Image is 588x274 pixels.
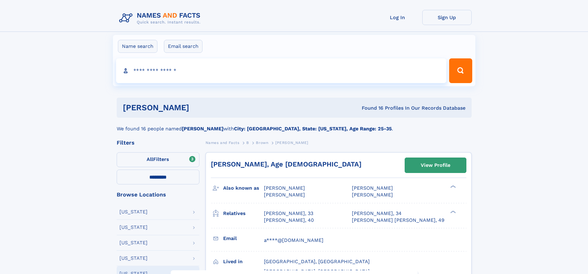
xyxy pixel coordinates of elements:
div: [US_STATE] [119,225,148,230]
a: Names and Facts [206,139,240,146]
b: City: [GEOGRAPHIC_DATA], State: [US_STATE], Age Range: 25-35 [234,126,392,132]
h3: Relatives [223,208,264,219]
span: Brown [256,141,268,145]
span: [PERSON_NAME] [264,192,305,198]
div: [US_STATE] [119,256,148,261]
a: Brown [256,139,268,146]
img: Logo Names and Facts [117,10,206,27]
a: [PERSON_NAME], 33 [264,210,313,217]
a: Sign Up [422,10,472,25]
a: [PERSON_NAME] [PERSON_NAME], 49 [352,217,444,224]
span: [PERSON_NAME] [352,185,393,191]
b: [PERSON_NAME] [182,126,223,132]
label: Filters [117,152,199,167]
div: Filters [117,140,199,145]
h3: Also known as [223,183,264,193]
div: ❯ [449,210,456,214]
a: [PERSON_NAME], Age [DEMOGRAPHIC_DATA] [211,160,361,168]
div: [US_STATE] [119,240,148,245]
div: [US_STATE] [119,209,148,214]
span: [GEOGRAPHIC_DATA], [GEOGRAPHIC_DATA] [264,259,370,264]
h3: Email [223,233,264,244]
span: [PERSON_NAME] [264,185,305,191]
input: search input [116,58,447,83]
div: Browse Locations [117,192,199,197]
a: B [246,139,249,146]
a: [PERSON_NAME], 34 [352,210,402,217]
div: ❯ [449,185,456,189]
span: All [147,156,153,162]
div: Found 16 Profiles In Our Records Database [275,105,465,112]
label: Name search [118,40,157,53]
a: Log In [373,10,422,25]
div: We found 16 people named with . [117,118,472,133]
h1: [PERSON_NAME] [123,104,276,112]
a: [PERSON_NAME], 40 [264,217,314,224]
span: [PERSON_NAME] [275,141,308,145]
span: B [246,141,249,145]
button: Search Button [449,58,472,83]
span: [PERSON_NAME] [352,192,393,198]
label: Email search [164,40,202,53]
h3: Lived in [223,256,264,267]
a: View Profile [405,158,466,173]
div: View Profile [421,158,450,172]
